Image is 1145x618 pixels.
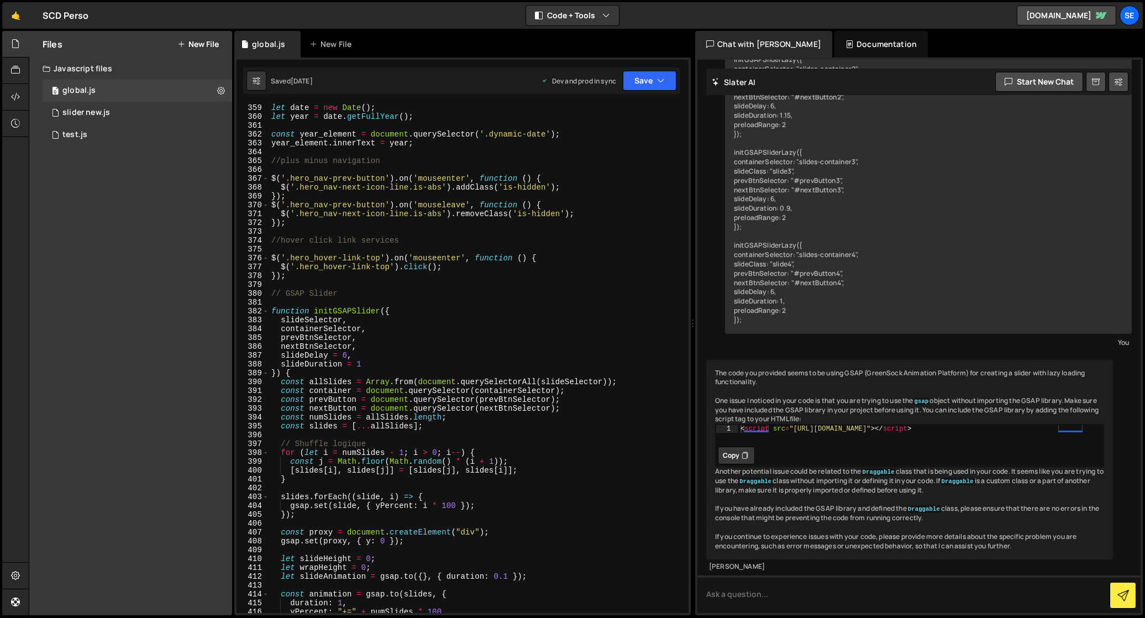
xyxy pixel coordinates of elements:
div: 383 [237,316,269,324]
a: [DOMAIN_NAME] [1017,6,1116,25]
div: 380 [237,289,269,298]
div: 360 [237,112,269,121]
a: Se [1120,6,1139,25]
div: 399 [237,457,269,466]
div: 411 [237,563,269,572]
div: 414 [237,590,269,599]
div: 370 [237,201,269,210]
div: 363 [237,139,269,148]
div: 364 [237,148,269,156]
div: 390 [237,378,269,386]
div: global.js [252,39,285,50]
div: test.js [62,130,87,140]
div: 379 [237,280,269,289]
button: Start new chat [995,72,1083,92]
div: The code you provided seems to be using GSAP (GreenSock Animation Platform) for creating a slider... [706,360,1113,560]
div: 407 [237,528,269,537]
div: 403 [237,493,269,501]
div: 362 [237,130,269,139]
div: 395 [237,422,269,431]
div: Saved [271,76,313,86]
div: 398 [237,448,269,457]
div: 386 [237,342,269,351]
div: New File [309,39,356,50]
div: 401 [237,475,269,484]
div: 387 [237,351,269,360]
div: 385 [237,333,269,342]
div: 412 [237,572,269,581]
div: 373 [237,227,269,236]
div: 402 [237,484,269,493]
div: slider new.js [62,108,110,118]
div: 361 [237,121,269,130]
div: 384 [237,324,269,333]
div: 389 [237,369,269,378]
div: global.js [62,86,96,96]
div: 372 [237,218,269,227]
code: Draggable [941,478,975,485]
code: Draggable [907,505,941,513]
h2: Slater AI [712,77,756,87]
div: 382 [237,307,269,316]
div: 367 [237,174,269,183]
div: 400 [237,466,269,475]
div: 409 [237,546,269,554]
div: 1 [716,425,738,433]
code: gsap [913,397,930,405]
div: Dev and prod in sync [541,76,616,86]
div: You [728,337,1129,348]
div: 391 [237,386,269,395]
div: 397 [237,439,269,448]
div: Documentation [834,31,928,57]
div: 365 [237,156,269,165]
div: 3360/40705.js [43,124,232,146]
div: [DATE] [291,76,313,86]
div: 369 [237,192,269,201]
button: Save [623,71,676,91]
span: 0 [52,87,59,96]
div: 368 [237,183,269,192]
div: Javascript files [29,57,232,80]
div: 404 [237,501,269,510]
div: 406 [237,519,269,528]
div: 405 [237,510,269,519]
div: 371 [237,210,269,218]
div: 359 [237,103,269,112]
div: 3360/42483.js [43,102,232,124]
div: 378 [237,271,269,280]
div: 393 [237,404,269,413]
div: 413 [237,581,269,590]
div: 416 [237,607,269,616]
div: 366 [237,165,269,174]
div: 377 [237,263,269,271]
button: Code + Tools [526,6,619,25]
code: Draggable [862,468,896,476]
div: 394 [237,413,269,422]
h2: Files [43,38,62,50]
div: 392 [237,395,269,404]
div: [PERSON_NAME] [709,562,1110,572]
div: 375 [237,245,269,254]
div: 408 [237,537,269,546]
a: 🤙 [2,2,29,29]
div: 410 [237,554,269,563]
button: Copy [718,447,755,464]
div: SCD Perso [43,9,88,22]
div: Chat with [PERSON_NAME] [695,31,832,57]
button: New File [177,40,219,49]
div: 381 [237,298,269,307]
div: 374 [237,236,269,245]
div: 396 [237,431,269,439]
div: 376 [237,254,269,263]
div: 3360/40599.js [43,80,232,102]
div: 388 [237,360,269,369]
code: Draggable [738,478,773,485]
div: 415 [237,599,269,607]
